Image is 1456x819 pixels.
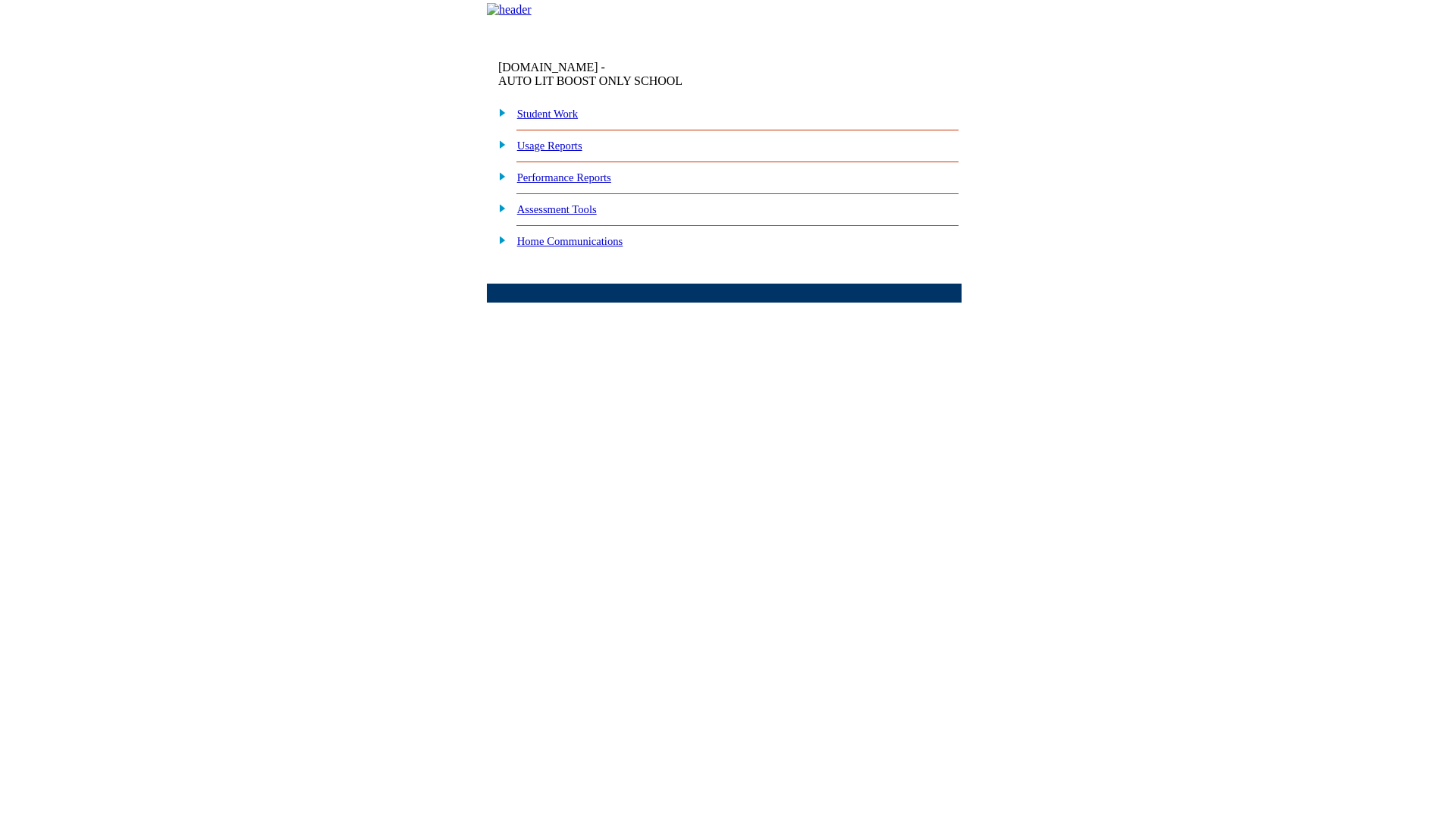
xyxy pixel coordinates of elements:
[517,140,582,152] a: Usage Reports
[517,203,597,215] a: Assessment Tools
[487,3,532,17] img: header
[517,235,623,247] a: Home Communications
[491,137,507,151] img: plus.gif
[491,233,507,246] img: plus.gif
[517,108,578,120] a: Student Work
[498,61,777,88] td: [DOMAIN_NAME] -
[491,201,507,215] img: plus.gif
[498,74,682,87] nobr: AUTO LIT BOOST ONLY SCHOOL
[491,169,507,183] img: plus.gif
[491,105,507,119] img: plus.gif
[517,171,611,184] a: Performance Reports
